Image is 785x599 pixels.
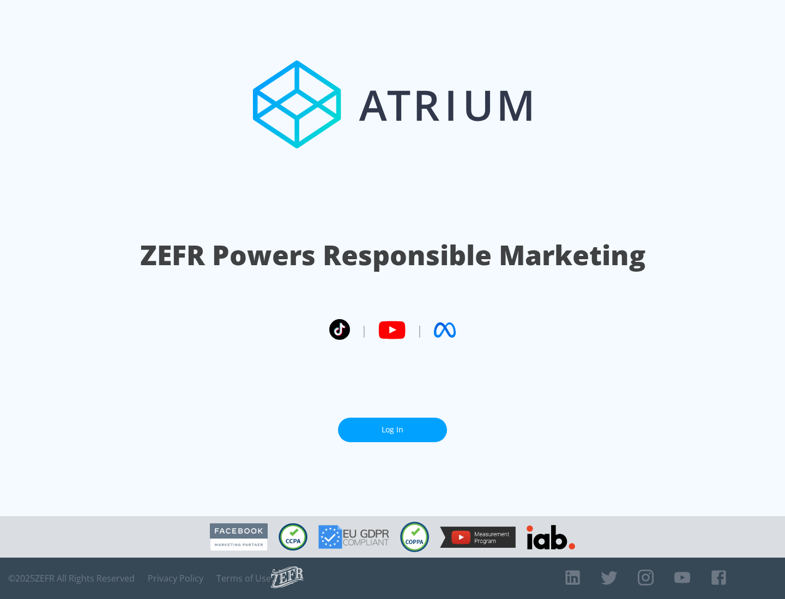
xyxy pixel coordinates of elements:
img: IAB [527,525,575,549]
img: YouTube Measurement Program [440,527,516,548]
a: Terms of Use [216,573,271,584]
span: © 2025 ZEFR All Rights Reserved [8,573,135,584]
span: | [416,322,423,338]
img: GDPR Compliant [318,525,389,549]
a: Log In [338,418,447,442]
img: Facebook Marketing Partner [210,523,268,551]
img: COPPA Compliant [400,522,429,552]
h1: ZEFR Powers Responsible Marketing [140,236,645,274]
span: | [361,322,367,338]
img: CCPA Compliant [279,523,307,551]
a: Privacy Policy [148,573,203,584]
